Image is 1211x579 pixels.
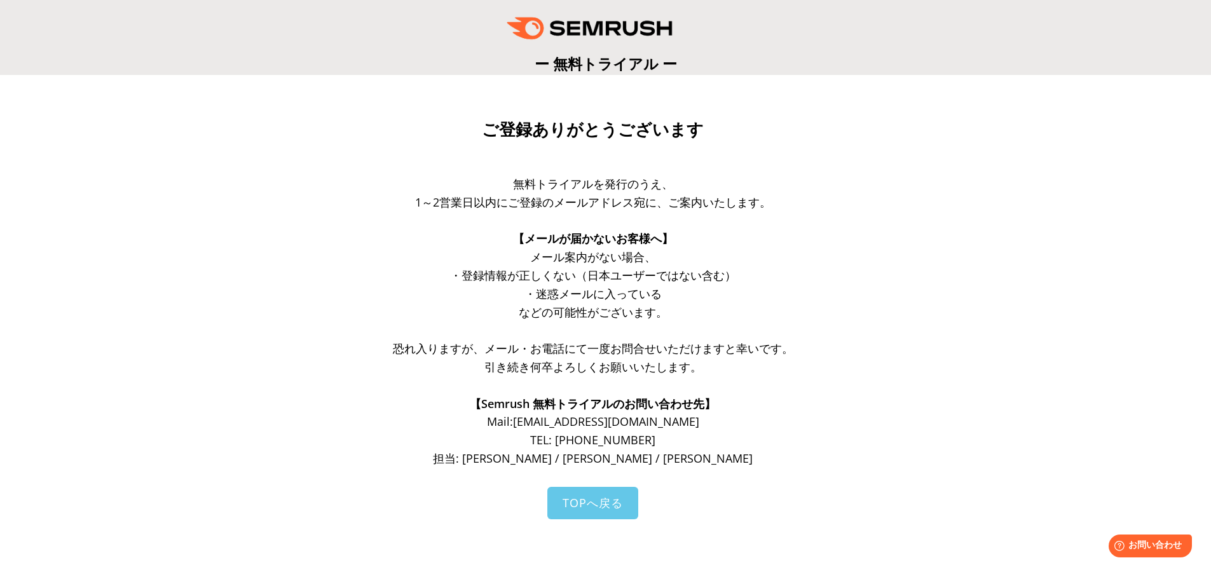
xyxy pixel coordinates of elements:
span: TOPへ戻る [563,495,623,510]
span: 無料トライアルを発行のうえ、 [513,176,673,191]
span: ー 無料トライアル ー [535,53,677,74]
span: などの可能性がございます。 [519,304,667,320]
span: メール案内がない場合、 [530,249,656,264]
span: 担当: [PERSON_NAME] / [PERSON_NAME] / [PERSON_NAME] [433,451,753,466]
span: 恐れ入りますが、メール・お電話にて一度お問合せいただけますと幸いです。 [393,341,793,356]
span: 引き続き何卒よろしくお願いいたします。 [484,359,702,374]
a: TOPへ戻る [547,487,638,519]
span: 【Semrush 無料トライアルのお問い合わせ先】 [470,396,716,411]
span: ご登録ありがとうございます [482,120,704,139]
span: TEL: [PHONE_NUMBER] [530,432,655,447]
span: ・登録情報が正しくない（日本ユーザーではない含む） [450,268,736,283]
span: Mail: [EMAIL_ADDRESS][DOMAIN_NAME] [487,414,699,429]
iframe: Help widget launcher [1098,529,1197,565]
span: ・迷惑メールに入っている [524,286,662,301]
span: 【メールが届かないお客様へ】 [513,231,673,246]
span: 1～2営業日以内にご登録のメールアドレス宛に、ご案内いたします。 [415,194,771,210]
